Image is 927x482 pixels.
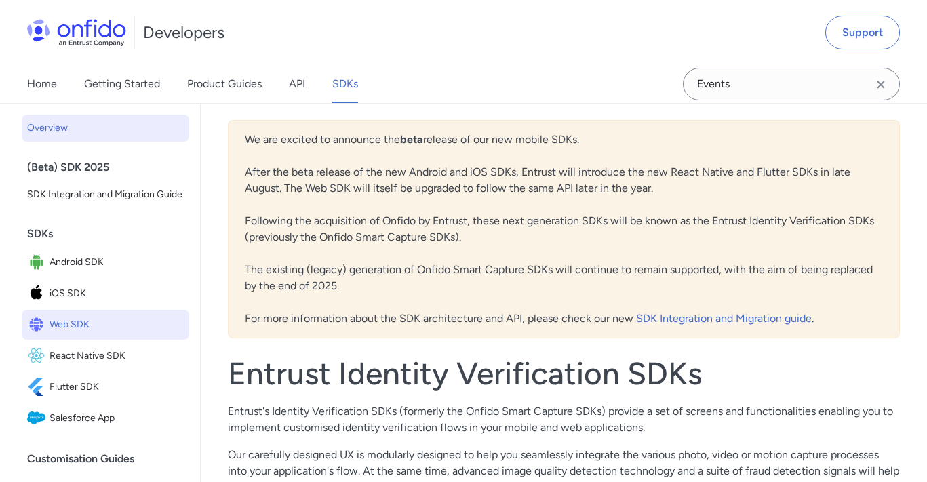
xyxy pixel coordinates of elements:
a: Support [825,16,900,49]
img: IconWeb SDK [27,315,50,334]
span: Web SDK [50,315,184,334]
a: Getting Started [84,65,160,103]
b: beta [400,133,423,146]
a: SDK Integration and Migration guide [636,312,812,325]
img: IconAndroid SDK [27,253,50,272]
span: Flutter SDK [50,378,184,397]
a: IconAndroid SDKAndroid SDK [22,247,189,277]
a: Product Guides [187,65,262,103]
img: IconiOS SDK [27,284,50,303]
div: We are excited to announce the release of our new mobile SDKs. After the beta release of the new ... [228,120,900,338]
div: Customisation Guides [27,445,195,473]
h1: Developers [143,22,224,43]
img: IconSalesforce App [27,409,50,428]
a: SDK Integration and Migration Guide [22,181,189,208]
svg: Clear search field button [873,77,889,93]
a: Home [27,65,57,103]
a: API [289,65,305,103]
span: Android SDK [50,253,184,272]
a: IconSalesforce AppSalesforce App [22,403,189,433]
div: (Beta) SDK 2025 [27,154,195,181]
img: Onfido Logo [27,19,126,46]
a: Overview [22,115,189,142]
a: IconWeb SDKWeb SDK [22,310,189,340]
span: Overview [27,120,184,136]
img: IconReact Native SDK [27,346,50,365]
h1: Entrust Identity Verification SDKs [228,355,900,393]
a: IconiOS SDKiOS SDK [22,279,189,308]
p: Entrust's Identity Verification SDKs (formerly the Onfido Smart Capture SDKs) provide a set of sc... [228,403,900,436]
span: iOS SDK [50,284,184,303]
div: SDKs [27,220,195,247]
a: SDKs [332,65,358,103]
img: IconFlutter SDK [27,378,50,397]
span: SDK Integration and Migration Guide [27,186,184,203]
a: IconFlutter SDKFlutter SDK [22,372,189,402]
span: React Native SDK [50,346,184,365]
span: Salesforce App [50,409,184,428]
input: Onfido search input field [683,68,900,100]
a: IconReact Native SDKReact Native SDK [22,341,189,371]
